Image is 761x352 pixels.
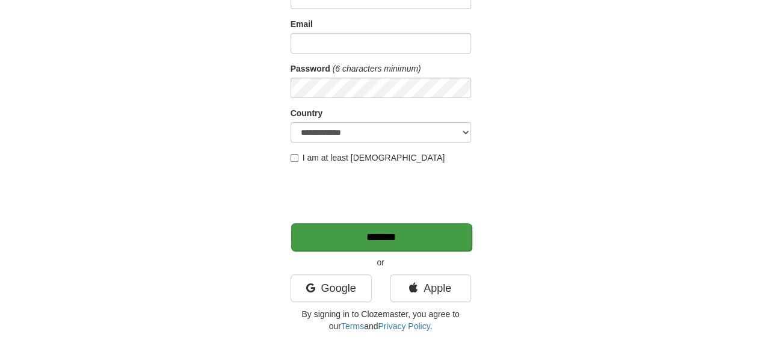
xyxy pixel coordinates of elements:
input: I am at least [DEMOGRAPHIC_DATA] [291,154,298,162]
label: Country [291,107,323,119]
label: Email [291,18,313,30]
iframe: reCAPTCHA [291,170,473,217]
a: Apple [390,274,471,302]
label: Password [291,63,330,75]
a: Terms [341,321,364,331]
a: Privacy Policy [378,321,430,331]
p: or [291,256,471,268]
p: By signing in to Clozemaster, you agree to our and . [291,308,471,332]
label: I am at least [DEMOGRAPHIC_DATA] [291,152,445,164]
em: (6 characters minimum) [333,64,421,73]
a: Google [291,274,372,302]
